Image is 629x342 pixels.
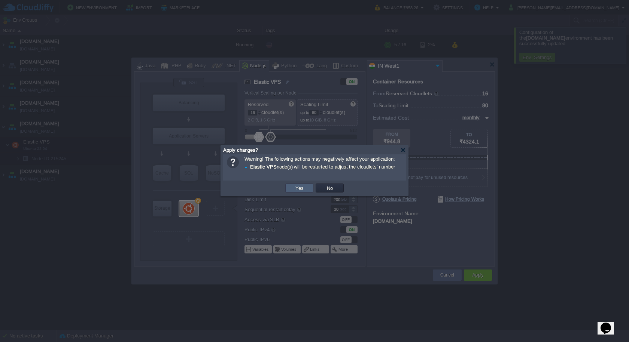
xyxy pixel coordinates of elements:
iframe: chat widget [598,312,622,335]
button: Yes [293,185,306,191]
span: Apply changes? [223,147,258,153]
div: node(s) will be restarted to adjust the cloudlets' number [244,163,402,171]
b: Elastic VPS [250,164,277,170]
button: No [325,185,335,191]
span: Warning! The following actions may negatively affect your application: [244,156,402,171]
